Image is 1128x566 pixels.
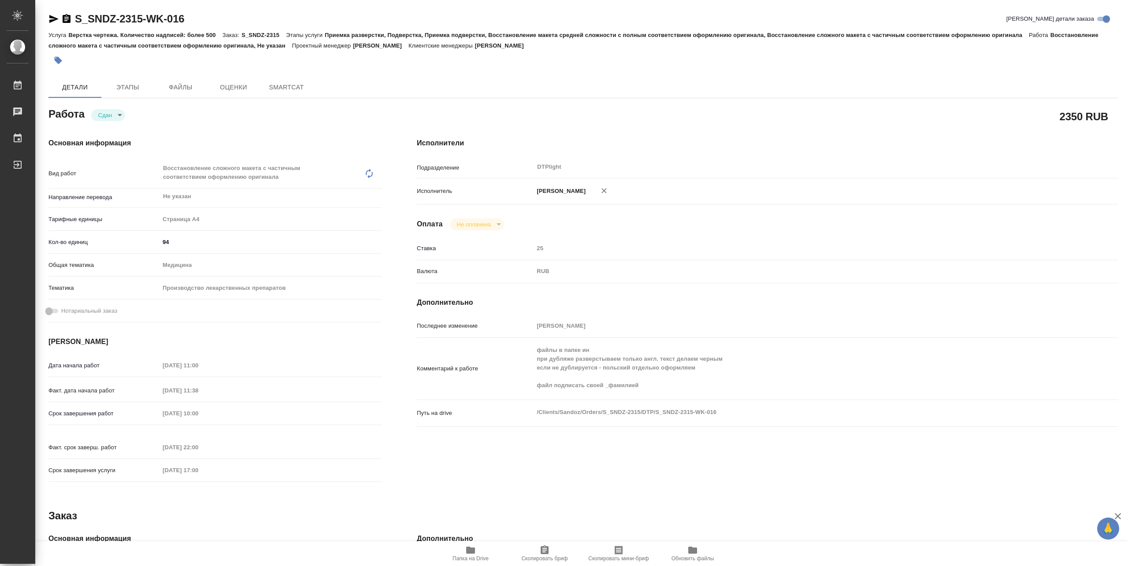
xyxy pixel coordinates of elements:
span: Файлы [160,82,202,93]
p: Услуга [48,32,68,38]
div: Сдан [450,218,504,230]
h4: Дополнительно [417,533,1118,544]
p: Вид работ [48,169,160,178]
p: Дата начала работ [48,361,160,370]
p: Общая тематика [48,261,160,270]
p: Заказ: [223,32,241,38]
h4: Исполнители [417,138,1118,148]
h2: Заказ [48,509,77,523]
p: Срок завершения работ [48,409,160,418]
span: Этапы [107,82,149,93]
textarea: файлы в папке ин при дубляже разверстываем только англ. текст делаем черным если не дублируется -... [534,343,1060,393]
p: Последнее изменение [417,322,534,330]
button: Папка на Drive [434,541,508,566]
input: Пустое поле [534,319,1060,332]
span: Детали [54,82,96,93]
span: SmartCat [265,82,308,93]
p: Работа [1029,32,1050,38]
button: 🙏 [1097,518,1119,540]
p: Исполнитель [417,187,534,196]
p: [PERSON_NAME] [475,42,531,49]
h4: Основная информация [48,138,382,148]
button: Сдан [96,111,115,119]
h4: Дополнительно [417,297,1118,308]
div: RUB [534,264,1060,279]
div: Медицина [160,258,382,273]
span: Скопировать бриф [521,555,568,562]
p: Направление перевода [48,193,160,202]
div: Сдан [91,109,125,121]
button: Скопировать ссылку для ЯМессенджера [48,14,59,24]
span: Оценки [212,82,255,93]
span: Нотариальный заказ [61,307,117,315]
button: Не оплачена [454,221,493,228]
p: Комментарий к работе [417,364,534,373]
p: Проектный менеджер [292,42,353,49]
p: Факт. срок заверш. работ [48,443,160,452]
button: Удалить исполнителя [594,181,614,200]
p: [PERSON_NAME] [353,42,408,49]
button: Скопировать ссылку [61,14,72,24]
p: Валюта [417,267,534,276]
a: S_SNDZ-2315-WK-016 [75,13,184,25]
span: [PERSON_NAME] детали заказа [1006,15,1094,23]
p: [PERSON_NAME] [534,187,586,196]
p: Приемка разверстки, Подверстка, Приемка подверстки, Восстановление макета средней сложности с пол... [325,32,1029,38]
p: Тематика [48,284,160,292]
input: Пустое поле [160,384,237,397]
h2: 2350 RUB [1060,109,1108,124]
p: Кол-во единиц [48,238,160,247]
p: Клиентские менеджеры [408,42,475,49]
input: ✎ Введи что-нибудь [160,236,382,248]
p: Этапы услуги [286,32,325,38]
input: Пустое поле [160,441,237,454]
button: Скопировать мини-бриф [582,541,656,566]
p: S_SNDZ-2315 [241,32,286,38]
h4: Основная информация [48,533,382,544]
h4: [PERSON_NAME] [48,337,382,347]
h4: Оплата [417,219,443,229]
button: Скопировать бриф [508,541,582,566]
p: Подразделение [417,163,534,172]
button: Добавить тэг [48,51,68,70]
p: Факт. дата начала работ [48,386,160,395]
button: Обновить файлы [656,541,730,566]
p: Тарифные единицы [48,215,160,224]
p: Ставка [417,244,534,253]
input: Пустое поле [160,359,237,372]
p: Верстка чертежа. Количество надписей: более 500 [68,32,222,38]
textarea: /Clients/Sandoz/Orders/S_SNDZ-2315/DTP/S_SNDZ-2315-WK-016 [534,405,1060,420]
div: Производство лекарственных препаратов [160,281,382,296]
h2: Работа [48,105,85,121]
div: Страница А4 [160,212,382,227]
span: 🙏 [1101,519,1116,538]
p: Путь на drive [417,409,534,418]
span: Скопировать мини-бриф [588,555,649,562]
span: Папка на Drive [453,555,489,562]
p: Срок завершения услуги [48,466,160,475]
input: Пустое поле [160,407,237,420]
input: Пустое поле [534,242,1060,255]
span: Обновить файлы [672,555,714,562]
input: Пустое поле [160,464,237,477]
